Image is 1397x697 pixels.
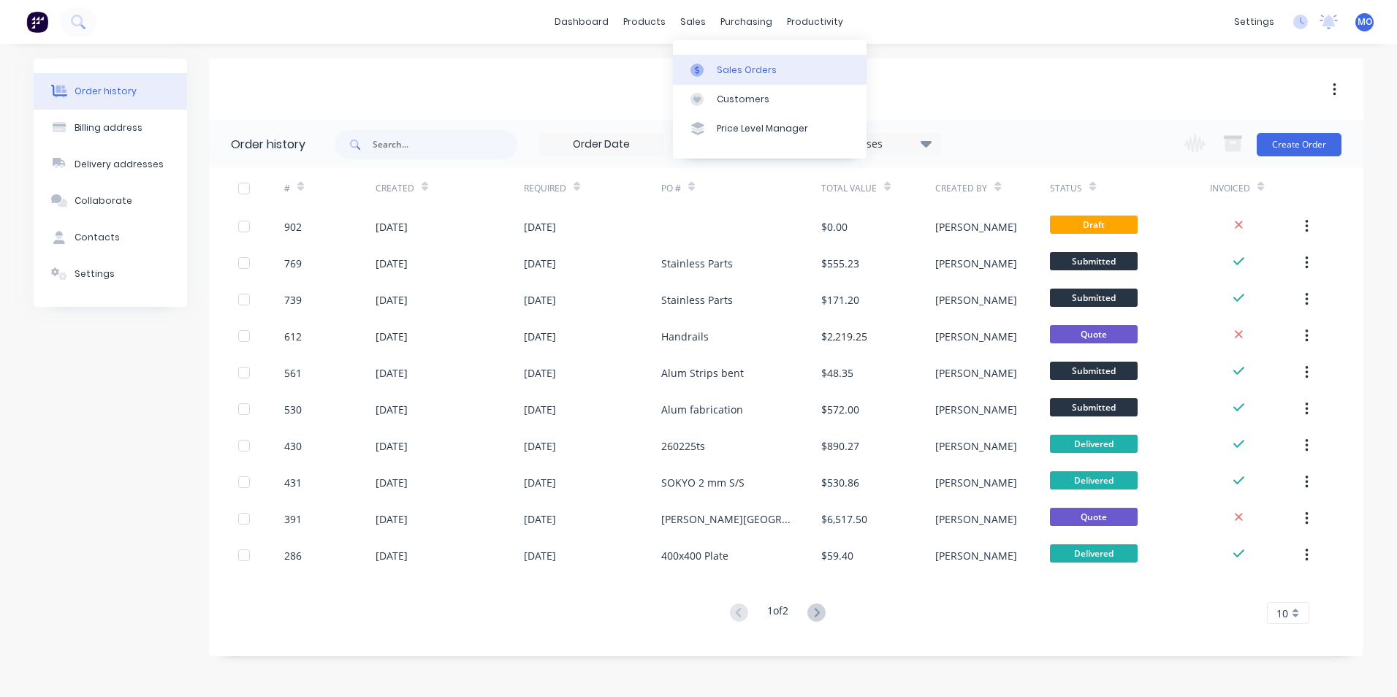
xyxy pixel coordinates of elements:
div: Order history [231,136,305,153]
div: Contacts [75,231,120,244]
span: Quote [1050,325,1138,343]
div: [PERSON_NAME] [935,402,1017,417]
div: [DATE] [376,292,408,308]
div: 391 [284,511,302,527]
span: Delivered [1050,435,1138,453]
div: Price Level Manager [717,122,808,135]
button: Order history [34,73,187,110]
div: Stainless Parts [661,292,733,308]
div: [DATE] [376,365,408,381]
div: [DATE] [524,402,556,417]
div: $530.86 [821,475,859,490]
div: [PERSON_NAME] [935,256,1017,271]
div: Delivery addresses [75,158,164,171]
div: 769 [284,256,302,271]
div: $2,219.25 [821,329,867,344]
img: Factory [26,11,48,33]
div: Invoiced [1210,168,1301,208]
div: Total Value [821,168,935,208]
div: purchasing [713,11,780,33]
span: Delivered [1050,544,1138,563]
div: [PERSON_NAME] [935,219,1017,235]
span: MO [1358,15,1372,28]
div: SOKYO 2 mm S/S [661,475,745,490]
div: 902 [284,219,302,235]
div: [DATE] [524,219,556,235]
div: $59.40 [821,548,853,563]
a: dashboard [547,11,616,33]
div: [DATE] [376,511,408,527]
div: [PERSON_NAME] [935,548,1017,563]
div: Created By [935,168,1049,208]
div: [DATE] [376,219,408,235]
div: [PERSON_NAME] [935,365,1017,381]
button: Settings [34,256,187,292]
button: Create Order [1257,133,1341,156]
button: Delivery addresses [34,146,187,183]
div: [DATE] [524,438,556,454]
div: [PERSON_NAME] [935,511,1017,527]
div: [PERSON_NAME] [935,292,1017,308]
div: products [616,11,673,33]
span: Submitted [1050,362,1138,380]
div: $0.00 [821,219,848,235]
div: [DATE] [524,256,556,271]
div: Customers [717,93,769,106]
div: [PERSON_NAME] [935,438,1017,454]
div: [DATE] [524,475,556,490]
span: Submitted [1050,252,1138,270]
span: Delivered [1050,471,1138,490]
div: [DATE] [376,329,408,344]
div: 400x400 Plate [661,548,728,563]
div: [PERSON_NAME] [935,329,1017,344]
div: Created By [935,182,987,195]
div: # [284,168,376,208]
span: Quote [1050,508,1138,526]
div: $48.35 [821,365,853,381]
input: Order Date [540,134,663,156]
div: $555.23 [821,256,859,271]
div: sales [673,11,713,33]
div: 1 of 2 [767,603,788,624]
button: Collaborate [34,183,187,219]
div: Sales Orders [717,64,777,77]
div: [DATE] [524,511,556,527]
div: Created [376,168,524,208]
div: Order history [75,85,137,98]
a: Customers [673,85,867,114]
button: Contacts [34,219,187,256]
div: Stainless Parts [661,256,733,271]
div: Alum Strips bent [661,365,744,381]
div: 20 Statuses [818,136,940,152]
span: 10 [1276,606,1288,621]
div: Alum fabrication [661,402,743,417]
div: PO # [661,182,681,195]
div: 260225ts [661,438,705,454]
div: [PERSON_NAME][GEOGRAPHIC_DATA] [661,511,792,527]
div: PO # [661,168,821,208]
div: $171.20 [821,292,859,308]
div: Handrails [661,329,709,344]
a: Sales Orders [673,55,867,84]
span: Submitted [1050,289,1138,307]
span: Submitted [1050,398,1138,416]
div: Settings [75,267,115,281]
div: [DATE] [376,548,408,563]
div: 530 [284,402,302,417]
div: 739 [284,292,302,308]
div: [DATE] [524,548,556,563]
a: Price Level Manager [673,114,867,143]
div: [DATE] [524,329,556,344]
div: productivity [780,11,850,33]
div: $890.27 [821,438,859,454]
div: # [284,182,290,195]
div: 430 [284,438,302,454]
div: [DATE] [376,256,408,271]
div: Billing address [75,121,142,134]
div: $6,517.50 [821,511,867,527]
span: Draft [1050,216,1138,234]
div: [DATE] [376,402,408,417]
div: 612 [284,329,302,344]
div: Created [376,182,414,195]
div: $572.00 [821,402,859,417]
